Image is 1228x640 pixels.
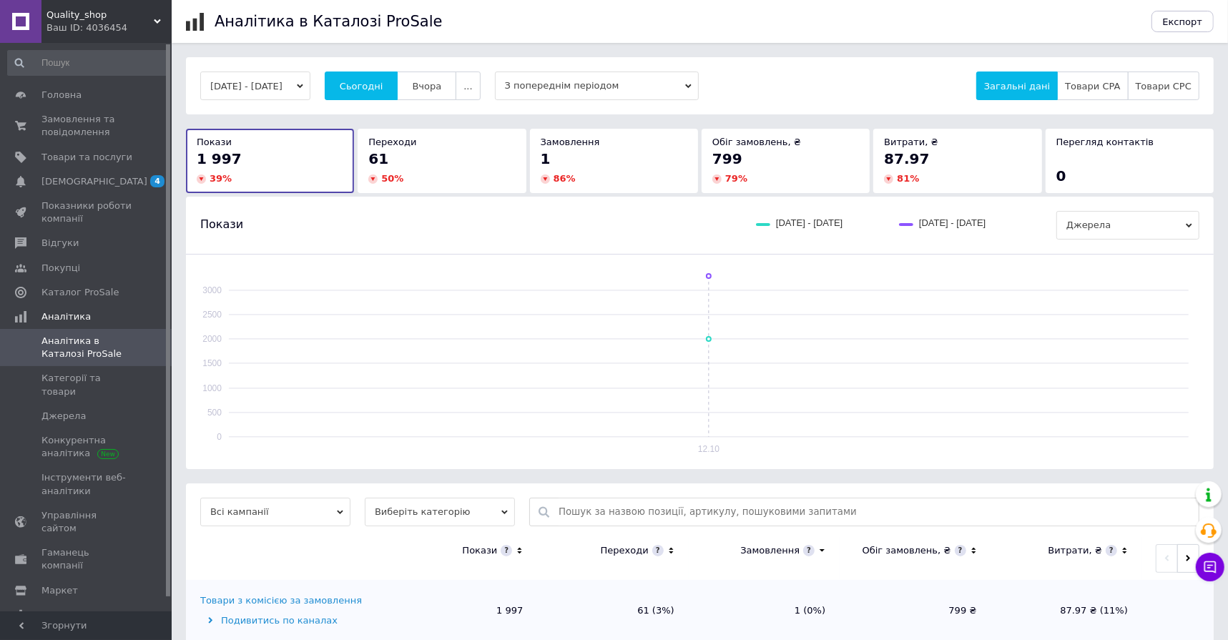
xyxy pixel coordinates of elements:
[41,584,78,597] span: Маркет
[984,81,1050,92] span: Загальні дані
[41,151,132,164] span: Товари та послуги
[1057,72,1128,100] button: Товари CPA
[200,594,362,607] div: Товари з комісією за замовлення
[863,544,951,557] div: Обіг замовлень, ₴
[1128,72,1199,100] button: Товари CPC
[897,173,919,184] span: 81 %
[46,21,172,34] div: Ваш ID: 4036454
[217,432,222,442] text: 0
[197,137,232,147] span: Покази
[41,372,132,398] span: Категорії та товари
[463,81,472,92] span: ...
[200,217,243,232] span: Покази
[368,137,416,147] span: Переходи
[200,498,350,526] span: Всі кампанії
[1163,16,1203,27] span: Експорт
[200,72,310,100] button: [DATE] - [DATE]
[698,444,719,454] text: 12.10
[197,150,242,167] span: 1 997
[601,544,649,557] div: Переходи
[41,175,147,188] span: [DEMOGRAPHIC_DATA]
[202,310,222,320] text: 2500
[1056,137,1154,147] span: Перегляд контактів
[41,335,132,360] span: Аналітика в Каталозі ProSale
[495,72,699,100] span: З попереднім періодом
[41,471,132,497] span: Інструменти веб-аналітики
[340,81,383,92] span: Сьогодні
[200,614,383,627] div: Подивитись по каналах
[46,9,154,21] span: Quality_shop
[41,410,86,423] span: Джерела
[368,150,388,167] span: 61
[559,498,1192,526] input: Пошук за назвою позиції, артикулу, пошуковими запитами
[554,173,576,184] span: 86 %
[325,72,398,100] button: Сьогодні
[884,150,929,167] span: 87.97
[41,509,132,535] span: Управління сайтом
[41,434,132,460] span: Конкурентна аналітика
[1065,81,1120,92] span: Товари CPA
[150,175,164,187] span: 4
[7,50,168,76] input: Пошук
[397,72,456,100] button: Вчора
[41,237,79,250] span: Відгуки
[1196,553,1224,581] button: Чат з покупцем
[456,72,480,100] button: ...
[1048,544,1102,557] div: Витрати, ₴
[541,137,600,147] span: Замовлення
[976,72,1058,100] button: Загальні дані
[207,408,222,418] text: 500
[202,358,222,368] text: 1500
[41,262,80,275] span: Покупці
[412,81,441,92] span: Вчора
[712,137,801,147] span: Обіг замовлень, ₴
[740,544,800,557] div: Замовлення
[725,173,747,184] span: 79 %
[712,150,742,167] span: 799
[381,173,403,184] span: 50 %
[41,113,132,139] span: Замовлення та повідомлення
[1136,81,1192,92] span: Товари CPC
[1056,211,1199,240] span: Джерела
[41,286,119,299] span: Каталог ProSale
[1056,167,1066,184] span: 0
[41,310,91,323] span: Аналітика
[41,89,82,102] span: Головна
[41,609,114,621] span: Налаштування
[41,200,132,225] span: Показники роботи компанії
[884,137,938,147] span: Витрати, ₴
[215,13,442,30] h1: Аналітика в Каталозі ProSale
[41,546,132,572] span: Гаманець компанії
[365,498,515,526] span: Виберіть категорію
[1151,11,1214,32] button: Експорт
[541,150,551,167] span: 1
[210,173,232,184] span: 39 %
[202,334,222,344] text: 2000
[202,285,222,295] text: 3000
[202,383,222,393] text: 1000
[462,544,497,557] div: Покази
